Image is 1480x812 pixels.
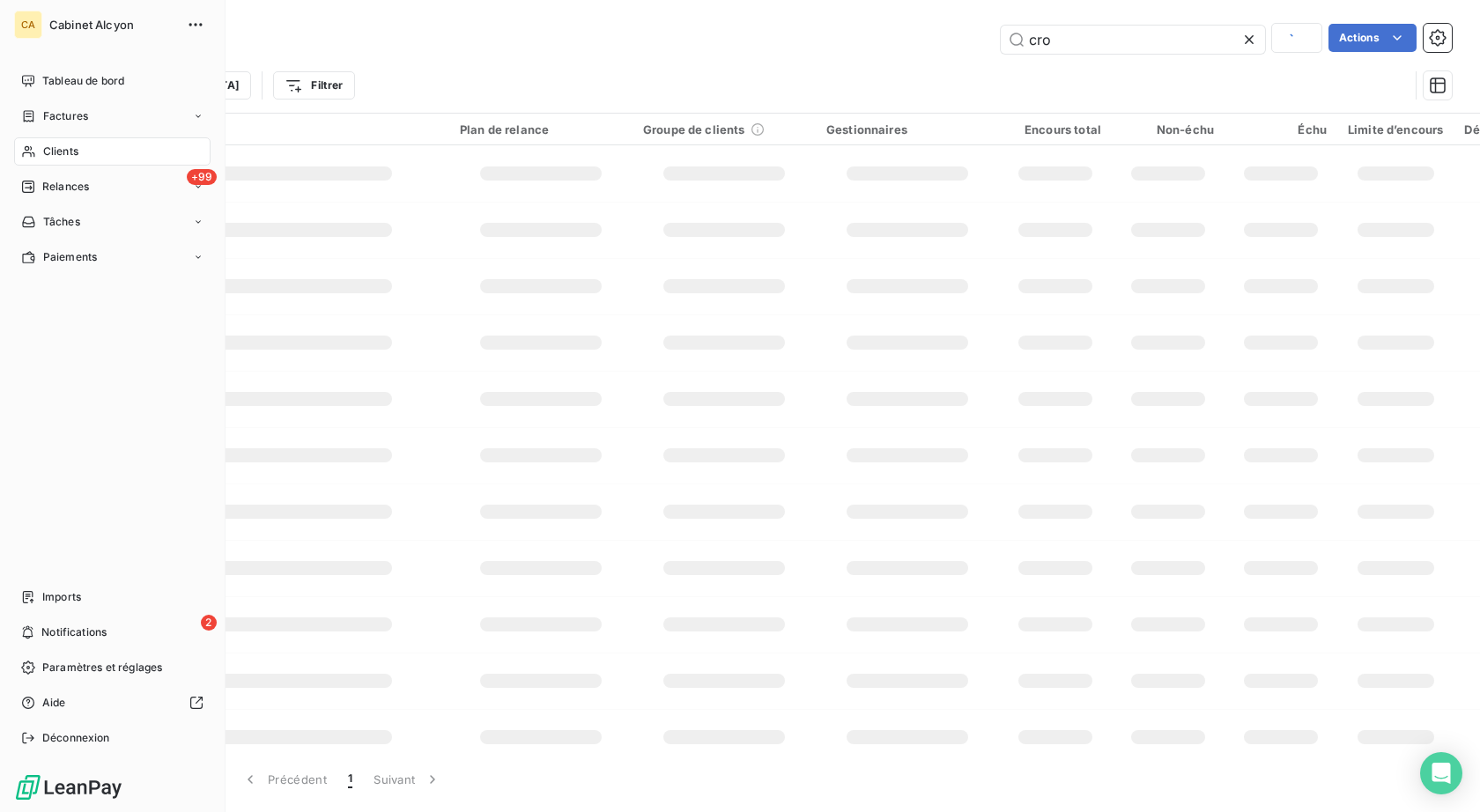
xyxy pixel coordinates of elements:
[42,695,66,711] span: Aide
[43,214,80,230] span: Tâches
[273,71,354,100] button: Filtrer
[43,144,78,159] span: Clients
[1122,122,1214,137] div: Non-échu
[41,624,107,640] span: Notifications
[643,122,745,137] span: Groupe de clients
[1010,122,1101,137] div: Encours total
[231,761,337,798] button: Précédent
[348,771,352,788] span: 1
[1328,24,1417,52] button: Actions
[14,689,211,717] a: Aide
[201,615,217,631] span: 2
[14,11,42,39] div: CA
[1348,122,1443,137] div: Limite d’encours
[49,18,176,32] span: Cabinet Alcyon
[42,73,124,89] span: Tableau de bord
[460,122,622,137] div: Plan de relance
[42,660,162,675] span: Paramètres et réglages
[42,589,81,605] span: Imports
[42,179,89,195] span: Relances
[1420,752,1462,794] div: Open Intercom Messenger
[337,761,363,798] button: 1
[826,122,988,137] div: Gestionnaires
[42,730,110,746] span: Déconnexion
[1235,122,1327,137] div: Échu
[187,169,217,185] span: +99
[363,761,452,798] button: Suivant
[14,773,123,801] img: Logo LeanPay
[43,108,88,124] span: Factures
[43,249,97,265] span: Paiements
[1001,26,1265,54] input: Rechercher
